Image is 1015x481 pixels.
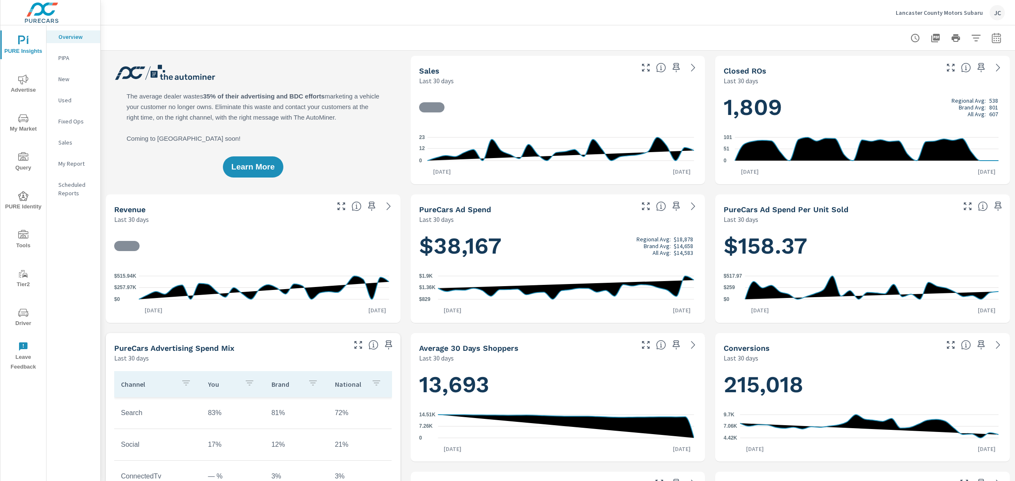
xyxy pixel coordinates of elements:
[3,113,44,134] span: My Market
[419,66,439,75] h5: Sales
[265,434,328,455] td: 12%
[382,338,395,352] span: Save this to your personalized report
[724,370,1001,399] h1: 215,018
[896,9,983,16] p: Lancaster County Motors Subaru
[724,93,1001,122] h1: 1,809
[978,201,988,211] span: Average cost of advertising per each vehicle sold at the dealer over the selected date range. The...
[669,61,683,74] span: Save this to your personalized report
[724,146,730,152] text: 51
[419,134,425,140] text: 23
[3,308,44,328] span: Driver
[121,380,174,388] p: Channel
[674,243,693,249] p: $14,658
[47,73,100,85] div: New
[972,167,1001,176] p: [DATE]
[3,269,44,290] span: Tier2
[724,344,770,353] h5: Conversions
[740,445,770,453] p: [DATE]
[644,243,671,249] p: Brand Avg:
[656,201,666,211] span: Total cost of media for all PureCars channels for the selected dealership group over the selected...
[927,30,944,46] button: "Export Report to PDF"
[362,306,392,314] p: [DATE]
[58,138,93,147] p: Sales
[351,201,362,211] span: Total sales revenue over the selected date range. [Source: This data is sourced from the dealer’s...
[667,167,697,176] p: [DATE]
[639,61,653,74] button: Make Fullscreen
[419,412,436,418] text: 14.51K
[959,104,986,111] p: Brand Avg:
[724,158,727,164] text: 0
[991,200,1005,213] span: Save this to your personalized report
[231,163,274,171] span: Learn More
[944,61,957,74] button: Make Fullscreen
[47,52,100,64] div: PIPA
[272,380,301,388] p: Brand
[114,402,201,424] td: Search
[656,63,666,73] span: Number of vehicles sold by the dealership over the selected date range. [Source: This data is sou...
[724,273,742,279] text: $517.97
[419,158,422,164] text: 0
[667,445,697,453] p: [DATE]
[382,200,395,213] a: See more details in report
[114,285,136,291] text: $257.97K
[208,380,238,388] p: You
[58,159,93,168] p: My Report
[328,402,392,424] td: 72%
[724,353,758,363] p: Last 30 days
[974,338,988,352] span: Save this to your personalized report
[724,232,1001,260] h1: $158.37
[674,236,693,243] p: $18,878
[201,434,265,455] td: 17%
[419,344,518,353] h5: Average 30 Days Shoppers
[674,249,693,256] p: $14,583
[991,61,1005,74] a: See more details in report
[735,167,765,176] p: [DATE]
[114,296,120,302] text: $0
[438,445,467,453] p: [DATE]
[58,180,93,197] p: Scheduled Reports
[351,338,365,352] button: Make Fullscreen
[419,435,422,441] text: 0
[419,296,431,302] text: $829
[419,232,697,260] h1: $38,167
[653,249,671,256] p: All Avg:
[419,145,425,151] text: 12
[114,344,234,353] h5: PureCars Advertising Spend Mix
[989,97,998,104] p: 538
[114,205,145,214] h5: Revenue
[952,97,986,104] p: Regional Avg:
[419,273,433,279] text: $1.9K
[3,191,44,212] span: PURE Identity
[724,424,737,429] text: 7.06K
[669,200,683,213] span: Save this to your personalized report
[58,33,93,41] p: Overview
[724,205,848,214] h5: PureCars Ad Spend Per Unit Sold
[419,214,454,224] p: Last 30 days
[335,200,348,213] button: Make Fullscreen
[972,306,1001,314] p: [DATE]
[427,167,457,176] p: [DATE]
[114,214,149,224] p: Last 30 days
[114,273,136,279] text: $515.94K
[669,338,683,352] span: Save this to your personalized report
[58,117,93,126] p: Fixed Ops
[972,445,1001,453] p: [DATE]
[3,36,44,56] span: PURE Insights
[223,156,283,178] button: Learn More
[686,338,700,352] a: See more details in report
[724,76,758,86] p: Last 30 days
[724,66,766,75] h5: Closed ROs
[419,205,491,214] h5: PureCars Ad Spend
[201,402,265,424] td: 83%
[968,111,986,118] p: All Avg:
[989,104,998,111] p: 801
[991,338,1005,352] a: See more details in report
[639,200,653,213] button: Make Fullscreen
[961,63,971,73] span: Number of Repair Orders Closed by the selected dealership group over the selected time range. [So...
[335,380,365,388] p: National
[989,111,998,118] p: 607
[656,340,666,350] span: A rolling 30 day total of daily Shoppers on the dealership website, averaged over the selected da...
[3,74,44,95] span: Advertise
[988,30,1005,46] button: Select Date Range
[724,296,730,302] text: $0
